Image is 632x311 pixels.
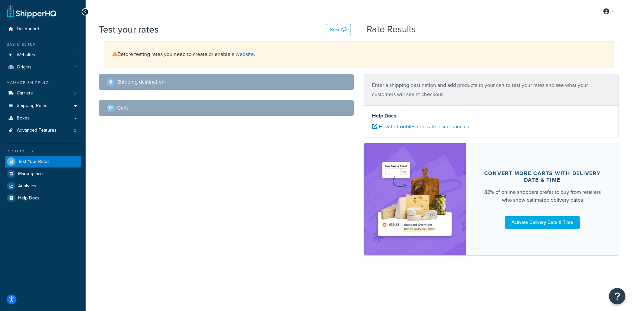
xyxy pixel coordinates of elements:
[17,52,35,58] span: Websites
[482,188,603,204] div: 82% of online shoppers prefer to buy from retailers who show estimated delivery dates
[5,124,81,137] a: Advanced Features3
[5,80,81,86] div: Manage Shipping
[236,50,254,58] a: website
[5,112,81,124] a: Boxes
[17,116,30,121] span: Boxes
[482,170,603,183] div: Convert more carts with delivery date & time
[505,216,580,229] a: Activate Delivery Date & Time
[367,24,416,35] h2: Rate Results
[75,52,76,58] span: 1
[372,123,469,130] a: How to troubleshoot rate discrepancies
[104,41,614,67] div: Before testing rates you need to create or enable a .
[18,159,50,165] span: Test Your Rates
[5,61,81,73] li: Origins
[5,156,81,168] a: Test Your Rates
[99,23,159,36] h1: Test your rates
[372,81,611,99] p: Enter a shipping destination and add products to your cart to test your rates and see what your c...
[117,79,166,85] h2: Shipping destination :
[74,91,76,96] span: 3
[17,128,57,133] span: Advanced Features
[75,65,76,70] span: 1
[17,103,47,109] span: Shipping Rules
[5,124,81,137] li: Advanced Features
[372,112,611,120] h4: Help Docs
[17,65,32,70] span: Origins
[5,61,81,73] a: Origins1
[374,153,456,246] img: feature-image-ddt-36eae7f7280da8017bfb280eaccd9c446f90b1fe08728e4019434db127062ab4.png
[5,87,81,99] a: Carriers3
[5,148,81,154] div: Resources
[17,26,39,32] span: Dashboard
[18,183,36,189] span: Analytics
[609,288,625,304] button: Open Resource Center
[17,91,33,96] span: Carriers
[18,171,43,177] span: Marketplace
[5,192,81,204] a: Help Docs
[18,195,39,201] span: Help Docs
[326,24,351,35] button: Reset
[74,128,76,133] span: 3
[117,105,128,111] h2: Cart :
[5,100,81,112] a: Shipping Rules
[5,87,81,99] li: Carriers
[5,49,81,61] a: Websites1
[5,168,81,180] a: Marketplace
[5,42,81,47] div: Basic Setup
[5,23,81,35] a: Dashboard
[5,49,81,61] li: Websites
[5,180,81,192] a: Analytics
